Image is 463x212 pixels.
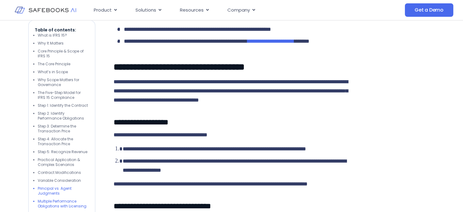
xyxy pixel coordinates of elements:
li: Why Scope Matters for Governance [38,77,89,87]
p: Table of contents: [35,27,89,33]
li: Step 4: Allocate the Transaction Price [38,137,89,146]
span: Product [94,7,112,14]
a: Get a Demo [405,3,453,17]
li: Core Principle & Scope of IFRS 15 [38,49,89,59]
li: Step 3: Determine the Transaction Price [38,124,89,134]
li: Practical Application & Complex Scenarios [38,157,89,167]
span: Solutions [135,7,156,14]
li: The Five-Step Model for IFRS 15 Compliance [38,90,89,100]
li: Step 2: Identify Performance Obligations [38,111,89,121]
li: Multiple Performance Obligations with Licensing [38,199,89,209]
li: The Core Principle [38,62,89,66]
li: Variable Consideration [38,178,89,183]
li: Step 5: Recognize Revenue [38,149,89,154]
span: Company [227,7,250,14]
span: Resources [180,7,204,14]
li: Step 1: Identify the Contract [38,103,89,108]
div: Menu Toggle [89,4,352,16]
li: What’s in Scope [38,70,89,74]
nav: Menu [89,4,352,16]
li: Principal vs. Agent Judgments [38,186,89,196]
li: Contract Modifications [38,170,89,175]
li: Why It Matters [38,41,89,46]
li: What is IFRS 15? [38,33,89,38]
span: Get a Demo [415,7,444,13]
